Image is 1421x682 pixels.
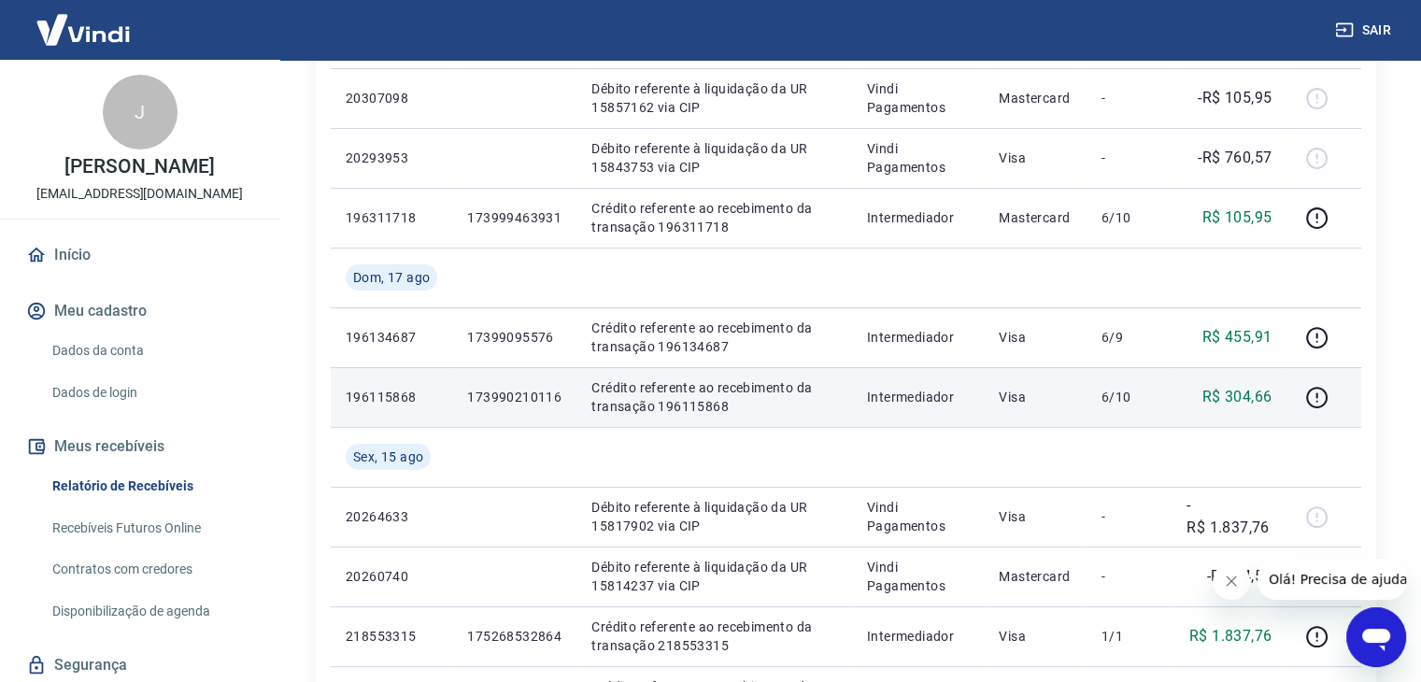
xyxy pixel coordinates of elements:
p: 6/9 [1101,328,1157,347]
div: J [103,75,178,149]
p: Visa [999,627,1072,646]
p: Débito referente à liquidação da UR 15817902 via CIP [591,498,837,535]
a: Recebíveis Futuros Online [45,509,257,547]
p: Crédito referente ao recebimento da transação 196134687 [591,319,837,356]
p: R$ 105,95 [1202,206,1272,229]
p: -R$ 105,95 [1198,87,1272,109]
p: Crédito referente ao recebimento da transação 196115868 [591,378,837,416]
a: Disponibilização de agenda [45,592,257,631]
p: 196311718 [346,208,437,227]
p: R$ 455,91 [1202,326,1272,348]
p: Mastercard [999,567,1072,586]
p: Vindi Pagamentos [867,139,969,177]
iframe: Fechar mensagem [1213,562,1250,600]
p: 175268532864 [467,627,561,646]
p: 1/1 [1101,627,1157,646]
p: 6/10 [1101,388,1157,406]
p: 17399095576 [467,328,561,347]
iframe: Mensagem da empresa [1258,559,1406,600]
p: - [1101,507,1157,526]
iframe: Botão para abrir a janela de mensagens [1346,607,1406,667]
p: 196115868 [346,388,437,406]
button: Meu cadastro [22,291,257,332]
a: Relatório de Recebíveis [45,467,257,505]
p: Débito referente à liquidação da UR 15857162 via CIP [591,79,837,117]
p: - [1101,567,1157,586]
p: 20264633 [346,507,437,526]
p: [EMAIL_ADDRESS][DOMAIN_NAME] [36,184,243,204]
a: Contratos com credores [45,550,257,589]
button: Meus recebíveis [22,426,257,467]
span: Olá! Precisa de ajuda? [11,13,157,28]
p: Visa [999,507,1072,526]
a: Dados de login [45,374,257,412]
p: Débito referente à liquidação da UR 15814237 via CIP [591,558,837,595]
p: 20260740 [346,567,437,586]
p: Visa [999,149,1072,167]
p: 20307098 [346,89,437,107]
p: 173999463931 [467,208,561,227]
p: -R$ 760,57 [1198,147,1272,169]
p: -R$ 64,55 [1207,565,1272,588]
span: Sex, 15 ago [353,448,423,466]
p: Crédito referente ao recebimento da transação 218553315 [591,618,837,655]
p: Visa [999,388,1072,406]
p: Mastercard [999,208,1072,227]
p: 218553315 [346,627,437,646]
p: Débito referente à liquidação da UR 15843753 via CIP [591,139,837,177]
a: Início [22,234,257,276]
span: Dom, 17 ago [353,268,430,287]
p: 6/10 [1101,208,1157,227]
p: Intermediador [867,328,969,347]
p: Crédito referente ao recebimento da transação 196311718 [591,199,837,236]
p: R$ 1.837,76 [1189,625,1272,647]
p: Vindi Pagamentos [867,79,969,117]
img: Vindi [22,1,144,58]
p: Intermediador [867,388,969,406]
button: Sair [1331,13,1399,48]
p: - [1101,149,1157,167]
a: Dados da conta [45,332,257,370]
p: Mastercard [999,89,1072,107]
p: Intermediador [867,208,969,227]
p: [PERSON_NAME] [64,157,214,177]
p: 196134687 [346,328,437,347]
p: 173990210116 [467,388,561,406]
p: R$ 304,66 [1202,386,1272,408]
p: Vindi Pagamentos [867,558,969,595]
p: Intermediador [867,627,969,646]
p: Vindi Pagamentos [867,498,969,535]
p: - [1101,89,1157,107]
p: 20293953 [346,149,437,167]
p: -R$ 1.837,76 [1187,494,1272,539]
p: Visa [999,328,1072,347]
